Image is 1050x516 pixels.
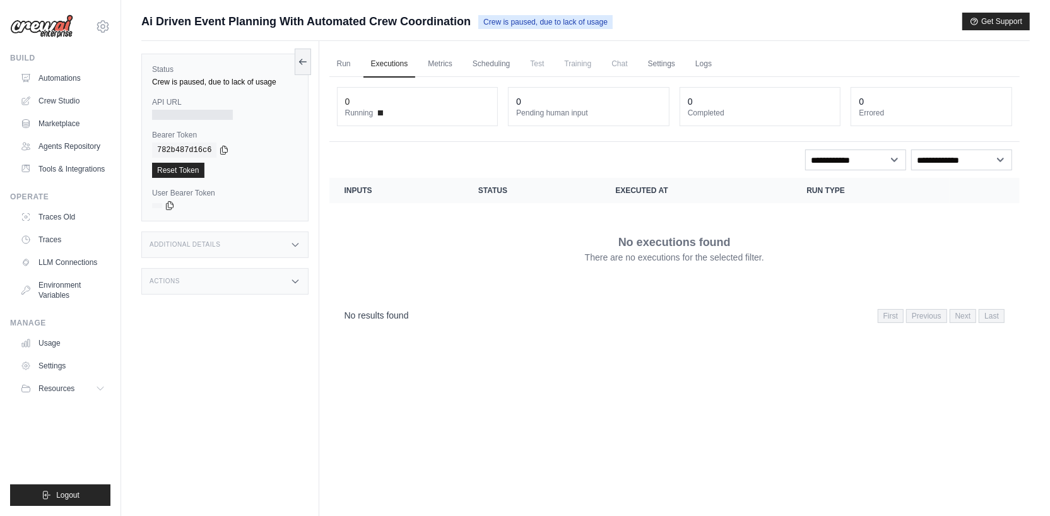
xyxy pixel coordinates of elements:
[688,51,719,78] a: Logs
[345,95,350,108] div: 0
[15,378,110,399] button: Resources
[329,299,1020,331] nav: Pagination
[604,51,635,76] span: Chat is not available until the deployment is complete
[478,15,613,29] span: Crew is paused, due to lack of usage
[152,77,298,87] div: Crew is paused, due to lack of usage
[522,51,552,76] span: Test
[38,384,74,394] span: Resources
[329,178,1020,331] section: Crew executions table
[152,97,298,107] label: API URL
[906,309,947,323] span: Previous
[688,95,693,108] div: 0
[329,178,463,203] th: Inputs
[150,278,180,285] h3: Actions
[15,91,110,111] a: Crew Studio
[688,108,833,118] dt: Completed
[585,251,764,264] p: There are no executions for the selected filter.
[516,95,521,108] div: 0
[329,51,358,78] a: Run
[152,64,298,74] label: Status
[15,159,110,179] a: Tools & Integrations
[791,178,950,203] th: Run Type
[878,309,904,323] span: First
[152,163,204,178] a: Reset Token
[15,275,110,305] a: Environment Variables
[600,178,791,203] th: Executed at
[10,15,73,38] img: Logo
[152,143,216,158] code: 782b487d16c6
[15,207,110,227] a: Traces Old
[465,51,517,78] a: Scheduling
[345,309,409,322] p: No results found
[859,95,864,108] div: 0
[10,192,110,202] div: Operate
[15,333,110,353] a: Usage
[15,230,110,250] a: Traces
[10,318,110,328] div: Manage
[640,51,683,78] a: Settings
[618,233,731,251] p: No executions found
[962,13,1030,30] button: Get Support
[859,108,1004,118] dt: Errored
[56,490,80,500] span: Logout
[516,108,661,118] dt: Pending human input
[345,108,374,118] span: Running
[15,114,110,134] a: Marketplace
[363,51,416,78] a: Executions
[141,13,471,30] span: Ai Driven Event Planning With Automated Crew Coordination
[420,51,460,78] a: Metrics
[463,178,600,203] th: Status
[152,130,298,140] label: Bearer Token
[878,309,1005,323] nav: Pagination
[557,51,599,76] span: Training is not available until the deployment is complete
[950,309,977,323] span: Next
[15,68,110,88] a: Automations
[15,356,110,376] a: Settings
[10,53,110,63] div: Build
[152,188,298,198] label: User Bearer Token
[979,309,1005,323] span: Last
[150,241,220,249] h3: Additional Details
[15,252,110,273] a: LLM Connections
[15,136,110,156] a: Agents Repository
[10,484,110,506] button: Logout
